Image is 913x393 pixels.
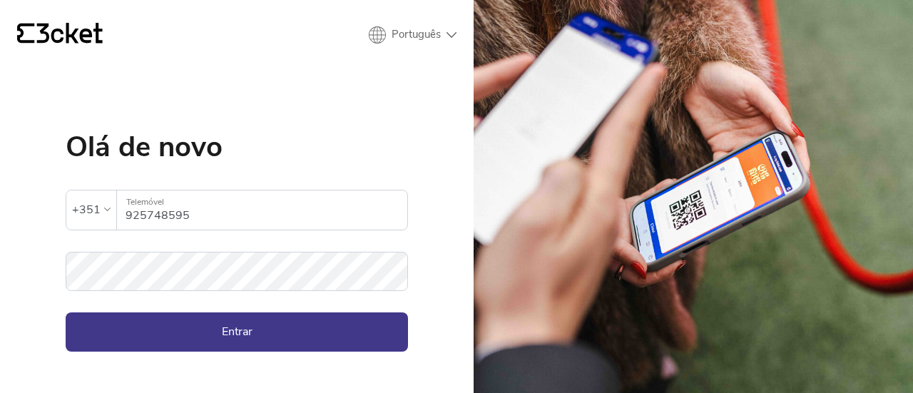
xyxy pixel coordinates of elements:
[126,190,407,230] input: Telemóvel
[66,252,408,275] label: Palavra-passe
[17,24,34,44] g: {' '}
[17,23,103,47] a: {' '}
[72,199,101,220] div: +351
[66,133,408,161] h1: Olá de novo
[117,190,407,214] label: Telemóvel
[66,312,408,351] button: Entrar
